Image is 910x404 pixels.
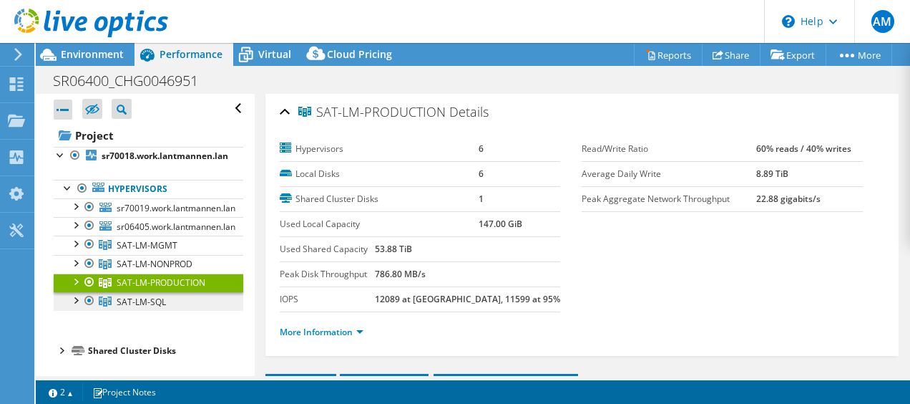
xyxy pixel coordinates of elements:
a: SAT-LM-PRODUCTION [54,274,243,292]
span: Details [449,103,489,120]
span: Environment [61,47,124,61]
span: SAT-LM-NONPROD [117,258,192,270]
a: 2 [39,383,83,401]
a: Project Notes [82,383,166,401]
label: Average Daily Write [582,167,756,181]
span: SAT-LM-PRODUCTION [117,276,205,289]
b: 60% reads / 40% writes [756,143,851,155]
span: Virtual [258,47,291,61]
a: SAT-LM-MGMT [54,236,243,254]
a: More [826,44,892,66]
a: Export [760,44,826,66]
span: SAT-LM-MGMT [117,239,177,251]
b: 6 [479,168,484,180]
label: Used Local Capacity [280,217,479,231]
a: Reports [634,44,703,66]
a: SAT-LM-SQL [54,292,243,311]
label: Peak Disk Throughput [280,267,375,282]
label: Local Disks [280,167,479,181]
label: Peak Aggregate Network Throughput [582,192,756,206]
span: SAT-LM-SQL [117,296,166,308]
b: 6 [479,143,484,155]
span: sr70019.work.lantmannen.lan [117,202,235,214]
a: Hypervisors [54,180,243,198]
div: Shared Cluster Disks [88,342,243,360]
a: sr06405.work.lantmannen.lan [54,217,243,236]
a: Project [54,124,243,147]
label: IOPS [280,292,375,307]
span: Performance [160,47,222,61]
b: 8.89 TiB [756,168,788,180]
b: 12089 at [GEOGRAPHIC_DATA], 11599 at 95% [375,293,560,305]
b: 786.80 MB/s [375,268,426,280]
span: SAT-LM-PRODUCTION [298,105,446,120]
svg: \n [782,15,795,28]
label: Shared Cluster Disks [280,192,479,206]
h1: SR06400_CHG0046951 [47,73,220,89]
span: sr06405.work.lantmannen.lan [117,221,235,233]
a: sr70019.work.lantmannen.lan [54,198,243,217]
label: Used Shared Capacity [280,242,375,256]
span: AM [871,10,894,33]
b: 22.88 gigabits/s [756,193,821,205]
a: Share [702,44,760,66]
a: More Information [280,326,363,338]
label: Read/Write Ratio [582,142,756,156]
b: 53.88 TiB [375,243,412,255]
span: Cloud Pricing [327,47,392,61]
b: 1 [479,193,484,205]
a: sr70018.work.lantmannen.lan [54,147,243,165]
b: sr70018.work.lantmannen.lan [102,150,228,162]
b: 147.00 GiB [479,218,522,230]
a: SAT-LM-NONPROD [54,255,243,274]
label: Hypervisors [280,142,479,156]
